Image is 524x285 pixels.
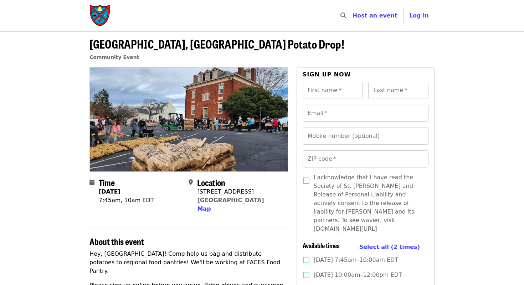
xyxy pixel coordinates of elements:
[303,241,340,250] span: Available times
[340,12,346,19] i: search icon
[89,54,139,60] a: Community Event
[303,82,363,99] input: First name
[314,256,398,264] span: [DATE] 7:45am–10:00am EDT
[197,197,264,204] a: [GEOGRAPHIC_DATA]
[409,12,429,19] span: Log in
[314,173,423,233] span: I acknowledge that I have read the Society of St. [PERSON_NAME] and Release of Personal Liability...
[89,179,94,186] i: calendar icon
[99,176,115,189] span: Time
[189,179,193,186] i: map-marker-alt icon
[359,244,420,250] span: Select all (2 times)
[89,35,344,52] span: [GEOGRAPHIC_DATA], [GEOGRAPHIC_DATA] Potato Drop!
[89,235,144,247] span: About this event
[350,7,356,24] input: Search
[303,150,428,167] input: ZIP code
[368,82,428,99] input: Last name
[197,205,211,212] span: Map
[314,271,402,279] span: [DATE] 10:00am–12:00pm EDT
[197,176,225,189] span: Location
[90,67,288,171] img: Farmville, VA Potato Drop! organized by Society of St. Andrew
[404,9,435,23] button: Log in
[99,188,120,195] strong: [DATE]
[359,242,420,252] button: Select all (2 times)
[303,71,351,78] span: Sign up now
[197,205,211,213] button: Map
[303,127,428,145] input: Mobile number (optional)
[303,105,428,122] input: Email
[353,12,397,19] a: Host an event
[99,196,154,205] div: 7:45am, 10am EDT
[197,187,264,196] div: [STREET_ADDRESS]
[89,250,288,275] p: Hey, [GEOGRAPHIC_DATA]! Come help us bag and distribute potatoes to regional food pantries! We'll...
[89,4,111,27] img: Society of St. Andrew - Home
